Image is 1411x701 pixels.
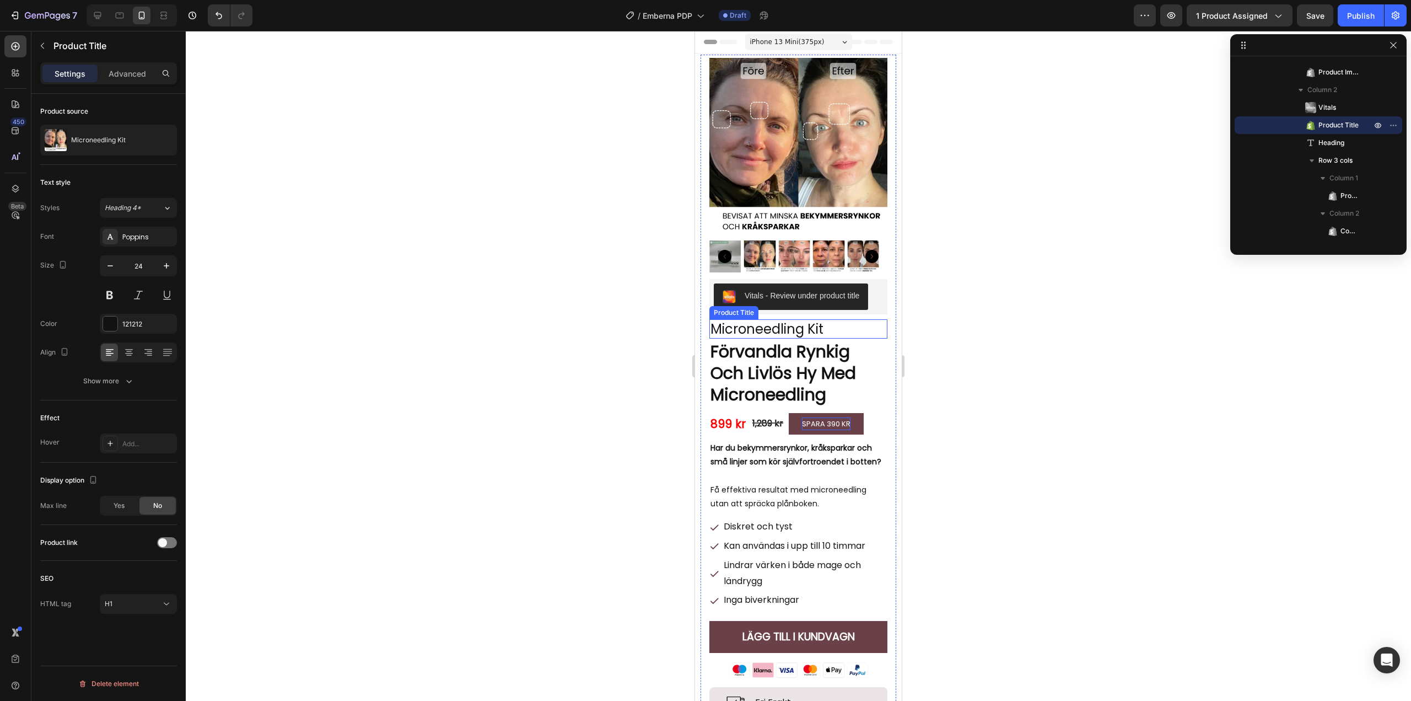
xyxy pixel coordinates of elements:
span: Yes [114,501,125,511]
h2: Fri Frakt [59,665,184,679]
img: product feature img [45,129,67,151]
div: Product link [40,538,78,548]
span: Heading [1318,137,1344,148]
div: 121212 [122,319,174,329]
span: Column 1 [1329,173,1358,184]
div: Hover [40,437,60,447]
span: Row 3 cols [1318,155,1353,166]
span: Compare Price [1340,226,1360,237]
span: Product Images [1318,67,1360,78]
p: Product Title [53,39,173,52]
button: Show more [40,371,177,391]
span: Product Title [1318,120,1359,131]
img: Vitals [1305,102,1316,113]
div: Publish [1347,10,1375,22]
button: H1 [100,594,177,614]
div: SEO [40,574,53,584]
button: 1 product assigned [1187,4,1292,26]
div: Styles [40,203,60,213]
div: Font [40,232,54,242]
span: Column 2 [1307,84,1337,95]
button: Delete element [40,675,177,693]
div: Text style [40,178,71,188]
button: Publish [1338,4,1384,26]
div: Color [40,319,57,329]
span: Emberna PDP [643,10,692,22]
button: Save [1297,4,1333,26]
span: No [153,501,162,511]
span: Column 2 [1329,208,1359,219]
div: Undo/Redo [208,4,252,26]
div: Size [40,258,69,273]
span: Heading 4* [105,203,141,213]
div: Display option [40,473,100,488]
div: Product source [40,106,88,116]
div: Add... [122,439,174,449]
button: Heading 4* [100,198,177,218]
div: Show more [83,376,134,387]
span: / [638,10,640,22]
div: HTML tag [40,599,71,609]
div: Max line [40,501,67,511]
p: Advanced [109,68,146,79]
span: Vitals [1318,102,1336,113]
img: gempages_581657468233319180-101eaead-677a-42fe-a544-26cc82ef7333.png [30,662,51,683]
div: Effect [40,413,60,423]
div: Beta [8,202,26,211]
span: Save [1306,11,1324,20]
span: Product Price [1340,190,1360,201]
p: Settings [55,68,85,79]
div: 450 [10,117,26,126]
p: Microneedling Kit [71,136,126,144]
span: 1 product assigned [1196,10,1268,22]
button: 7 [4,4,82,26]
div: Poppins [122,232,174,242]
iframe: Design area [695,31,902,701]
div: Delete element [78,677,139,691]
span: Draft [730,10,746,20]
div: Align [40,345,71,360]
p: 7 [72,9,77,22]
span: H1 [105,600,112,608]
div: Open Intercom Messenger [1374,647,1400,673]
